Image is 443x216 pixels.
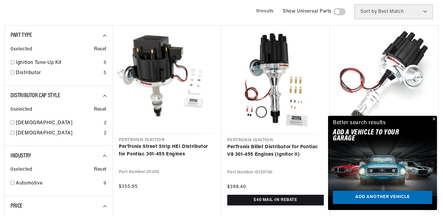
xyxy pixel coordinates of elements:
[119,143,215,158] a: PerTronix Street Strip HEI Distributor for Pontiac 301-455 Engines
[104,119,107,127] div: 2
[16,69,101,77] a: Distributor
[227,143,324,159] a: PerTronix Billet Distributor for Pontiac V8 301-455 Engines (Ignitor II)
[104,180,107,187] div: 9
[104,130,107,137] div: 2
[333,191,432,204] a: Add another vehicle
[256,9,274,13] span: 10 results
[94,46,107,53] span: Reset
[104,59,107,67] div: 5
[11,32,32,38] span: Part Type
[11,46,32,53] span: 0 selected
[11,153,31,159] span: Industry
[11,93,60,99] span: Distributor Cap Style
[16,180,101,187] a: Automotive
[11,106,32,114] span: 0 selected
[16,130,101,137] a: [DEMOGRAPHIC_DATA]
[333,119,386,127] div: Better search results
[16,59,101,67] a: Ignition Tune-Up Kit
[360,9,377,14] span: Sort by
[354,4,433,19] select: Sort by
[11,166,32,174] span: 0 selected
[11,203,23,209] span: Price
[94,166,107,174] span: Reset
[333,130,417,142] h2: Add A VEHICLE to your garage
[94,106,107,114] span: Reset
[16,119,101,127] a: [DEMOGRAPHIC_DATA]
[430,116,437,123] button: Close
[104,69,107,77] div: 5
[283,8,332,16] span: Show Universal Parts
